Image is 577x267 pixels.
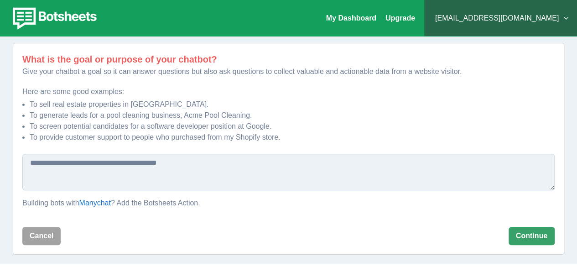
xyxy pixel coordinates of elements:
[30,110,555,121] li: To generate leads for a pool cleaning business, Acme Pool Cleaning.
[22,227,61,245] button: Cancel
[30,132,555,143] li: To provide customer support to people who purchased from my Shopify store.
[509,227,555,245] button: Continue
[30,99,555,110] li: To sell real estate properties in [GEOGRAPHIC_DATA].
[22,66,555,77] p: Give your chatbot a goal so it can answer questions but also ask questions to collect valuable an...
[385,14,415,22] a: Upgrade
[30,121,555,132] li: To screen potential candidates for a software developer position at Google.
[326,14,376,22] a: My Dashboard
[431,9,570,27] button: [EMAIL_ADDRESS][DOMAIN_NAME]
[22,198,555,209] p: Building bots with ? Add the Botsheets Action.
[79,199,111,207] a: Manychat
[22,52,555,66] p: What is the goal or purpose of your chatbot?
[22,86,555,97] p: Here are some good examples:
[7,5,99,31] img: botsheets-logo.png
